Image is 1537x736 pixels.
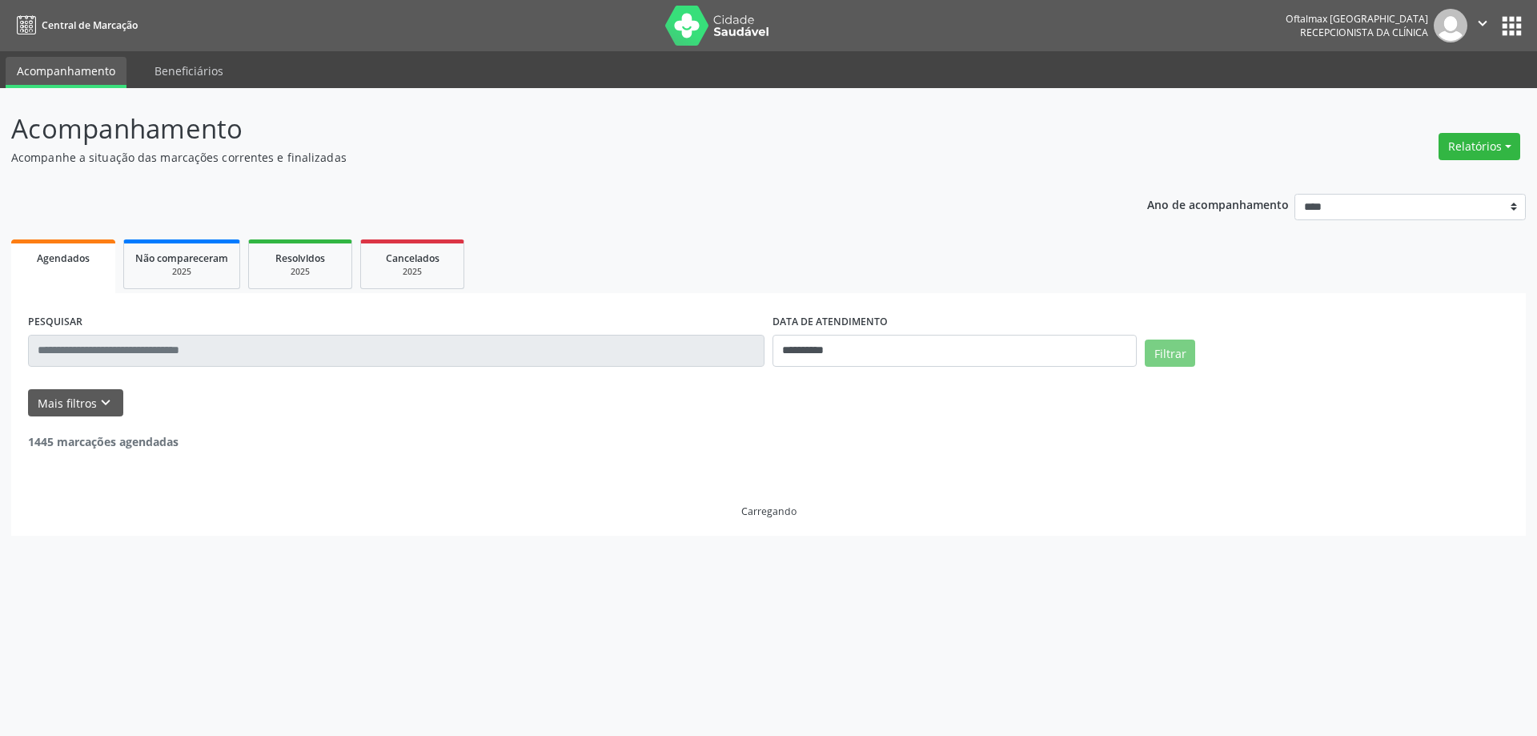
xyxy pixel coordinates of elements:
[135,266,228,278] div: 2025
[1145,340,1195,367] button: Filtrar
[28,389,123,417] button: Mais filtroskeyboard_arrow_down
[28,434,179,449] strong: 1445 marcações agendadas
[260,266,340,278] div: 2025
[6,57,126,88] a: Acompanhamento
[1434,9,1467,42] img: img
[28,310,82,335] label: PESQUISAR
[1467,9,1498,42] button: 
[1474,14,1491,32] i: 
[97,394,114,412] i: keyboard_arrow_down
[1286,12,1428,26] div: Oftalmax [GEOGRAPHIC_DATA]
[372,266,452,278] div: 2025
[1498,12,1526,40] button: apps
[386,251,439,265] span: Cancelados
[275,251,325,265] span: Resolvidos
[773,310,888,335] label: DATA DE ATENDIMENTO
[42,18,138,32] span: Central de Marcação
[135,251,228,265] span: Não compareceram
[1439,133,1520,160] button: Relatórios
[741,505,797,518] div: Carregando
[1147,194,1289,214] p: Ano de acompanhamento
[143,57,235,85] a: Beneficiários
[11,149,1071,166] p: Acompanhe a situação das marcações correntes e finalizadas
[11,12,138,38] a: Central de Marcação
[37,251,90,265] span: Agendados
[11,109,1071,149] p: Acompanhamento
[1300,26,1428,39] span: Recepcionista da clínica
